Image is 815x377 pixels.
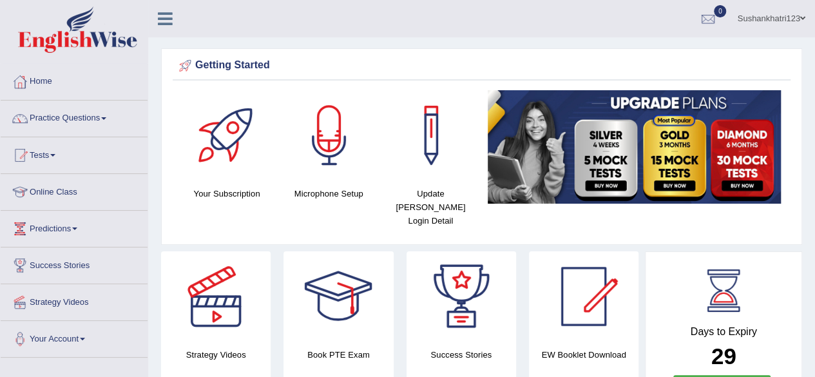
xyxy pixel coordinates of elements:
a: Online Class [1,174,148,206]
h4: Book PTE Exam [283,348,393,362]
h4: EW Booklet Download [529,348,638,362]
h4: Microphone Setup [284,187,373,200]
h4: Your Subscription [182,187,271,200]
a: Predictions [1,211,148,243]
div: Getting Started [176,56,787,75]
a: Your Account [1,321,148,353]
a: Home [1,64,148,96]
h4: Success Stories [407,348,516,362]
a: Practice Questions [1,101,148,133]
span: 0 [714,5,727,17]
h4: Strategy Videos [161,348,271,362]
a: Strategy Videos [1,284,148,316]
a: Tests [1,137,148,169]
h4: Days to Expiry [660,326,787,338]
h4: Update [PERSON_NAME] Login Detail [386,187,475,227]
b: 29 [711,343,736,369]
a: Success Stories [1,247,148,280]
img: small5.jpg [488,90,781,204]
